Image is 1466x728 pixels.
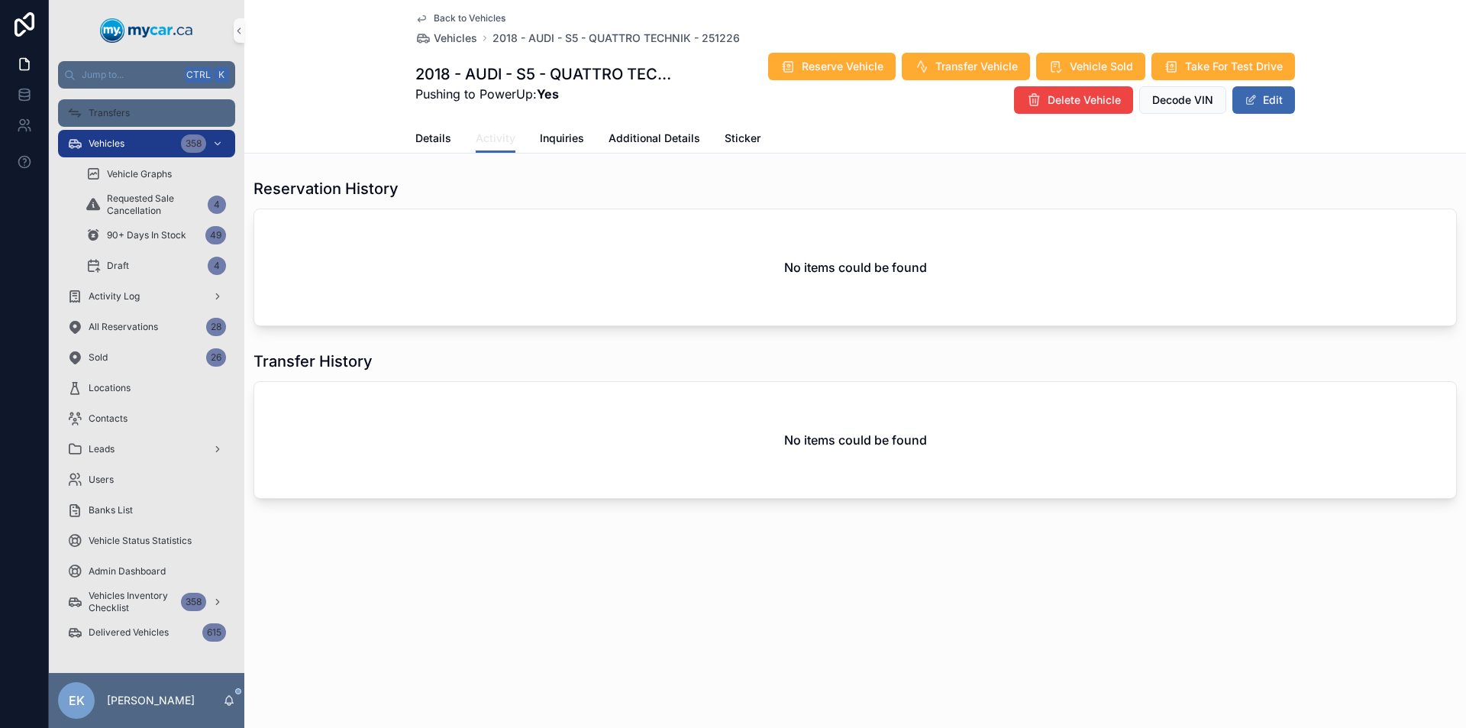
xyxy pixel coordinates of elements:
span: Transfers [89,107,130,119]
span: 90+ Days In Stock [107,229,186,241]
span: Activity Log [89,290,140,303]
span: Vehicles [434,31,477,46]
span: Vehicles Inventory Checklist [89,590,175,614]
button: Jump to...CtrlK [58,61,235,89]
h1: Reservation History [253,178,399,199]
div: 49 [205,226,226,244]
h1: 2018 - AUDI - S5 - QUATTRO TECHNIK - 251226 [415,63,674,85]
span: Locations [89,382,131,394]
button: Delete Vehicle [1014,86,1133,114]
span: Sold [89,351,108,364]
button: Take For Test Drive [1151,53,1295,80]
div: 358 [181,134,206,153]
div: 358 [181,593,206,611]
strong: Yes [537,86,559,102]
a: Vehicle Graphs [76,160,235,188]
div: 615 [202,623,226,642]
a: Sticker [725,125,760,155]
a: 90+ Days In Stock49 [76,222,235,249]
a: Transfers [58,99,235,127]
a: Vehicle Status Statistics [58,527,235,555]
span: K [215,69,228,81]
a: Delivered Vehicles615 [58,619,235,646]
span: Activity [476,131,515,146]
a: Admin Dashboard [58,558,235,585]
a: 2018 - AUDI - S5 - QUATTRO TECHNIK - 251226 [492,31,740,46]
span: Leads [89,443,115,455]
a: Inquiries [540,125,584,155]
span: Details [415,131,451,146]
a: Additional Details [609,125,700,155]
div: 4 [208,257,226,275]
p: [PERSON_NAME] [107,693,195,708]
h2: No items could be found [784,431,927,449]
span: Additional Details [609,131,700,146]
span: Transfer Vehicle [935,59,1018,74]
span: All Reservations [89,321,158,333]
span: Delete Vehicle [1048,92,1121,108]
span: Vehicle Sold [1070,59,1133,74]
a: Vehicles Inventory Checklist358 [58,588,235,616]
a: All Reservations28 [58,313,235,341]
span: Vehicles [89,138,124,150]
div: scrollable content [49,89,244,673]
span: Reserve Vehicle [802,59,883,74]
a: Draft4 [76,252,235,280]
span: Decode VIN [1152,92,1213,108]
a: Users [58,466,235,493]
span: EK [69,691,85,710]
span: Ctrl [185,67,212,83]
div: 4 [208,196,226,214]
a: Back to Vehicles [415,12,505,24]
span: Take For Test Drive [1185,59,1283,74]
span: Back to Vehicles [434,12,505,24]
span: Vehicle Graphs [107,168,172,180]
span: Admin Dashboard [89,565,166,578]
a: Contacts [58,405,235,432]
a: Banks List [58,497,235,524]
span: Sticker [725,131,760,146]
span: Inquiries [540,131,584,146]
a: Locations [58,374,235,402]
span: Banks List [89,504,133,516]
button: Decode VIN [1139,86,1226,114]
div: 28 [206,318,226,336]
span: Draft [107,260,129,272]
span: Requested Sale Cancellation [107,193,202,217]
button: Vehicle Sold [1036,53,1145,80]
img: App logo [100,18,193,43]
a: Details [415,125,451,155]
span: Jump to... [82,69,179,81]
a: Vehicles [415,31,477,46]
a: Activity [476,125,515,154]
button: Edit [1232,86,1295,114]
a: Requested Sale Cancellation4 [76,191,235,218]
span: Users [89,474,114,486]
button: Transfer Vehicle [902,53,1030,80]
a: Vehicles358 [58,130,235,157]
span: Vehicle Status Statistics [89,535,192,547]
h1: Transfer History [253,351,373,372]
button: Reserve Vehicle [768,53,896,80]
span: Pushing to PowerUp: [415,85,674,103]
div: 26 [206,348,226,367]
a: Leads [58,435,235,463]
span: Contacts [89,413,128,425]
span: Delivered Vehicles [89,626,169,639]
a: Sold26 [58,344,235,371]
h2: No items could be found [784,258,927,277]
a: Activity Log [58,283,235,310]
